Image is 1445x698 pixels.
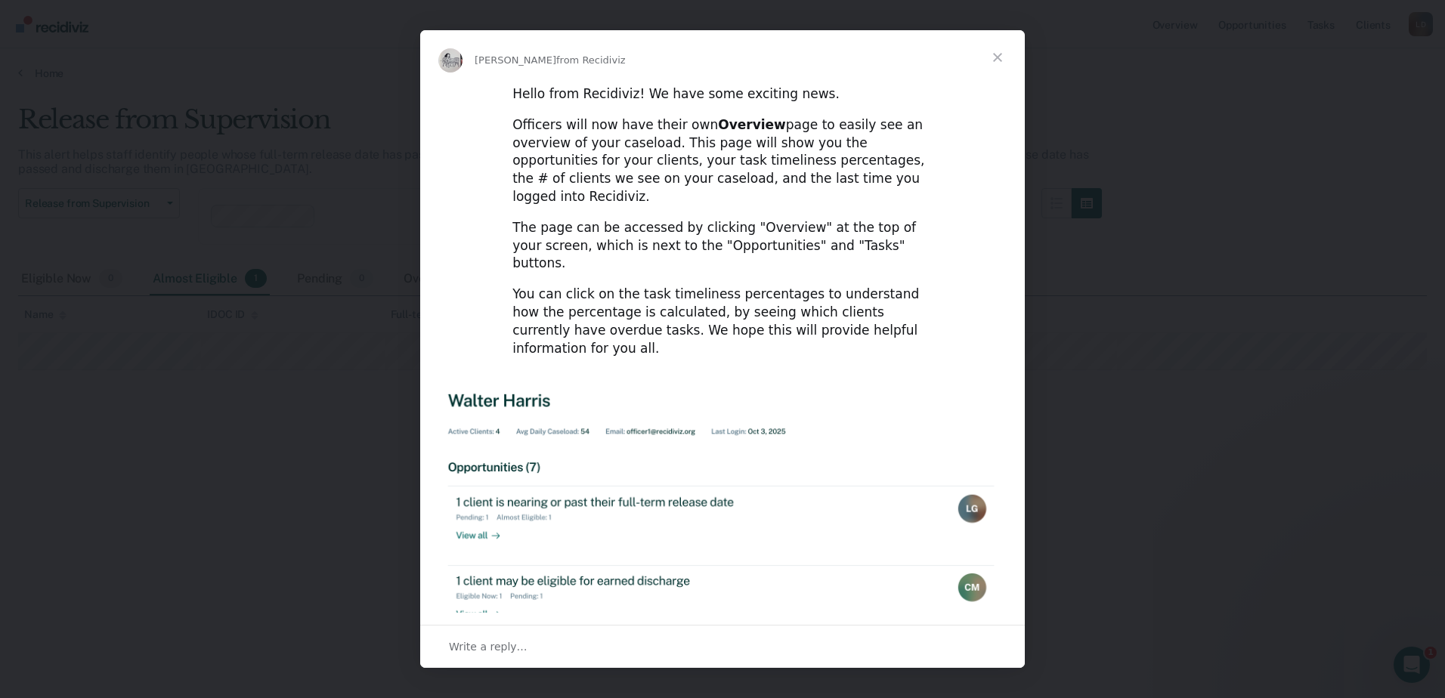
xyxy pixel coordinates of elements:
[512,286,933,357] div: You can click on the task timeliness percentages to understand how the percentage is calculated, ...
[475,54,556,66] span: [PERSON_NAME]
[438,48,463,73] img: Profile image for Kim
[556,54,626,66] span: from Recidiviz
[512,85,933,103] div: Hello from Recidiviz! We have some exciting news.
[512,219,933,273] div: The page can be accessed by clicking "Overview" at the top of your screen, which is next to the "...
[970,30,1025,85] span: Close
[512,116,933,206] div: Officers will now have their own page to easily see an overview of your caseload. This page will ...
[718,117,786,132] b: Overview
[420,625,1025,668] div: Open conversation and reply
[449,637,528,656] span: Write a reply…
